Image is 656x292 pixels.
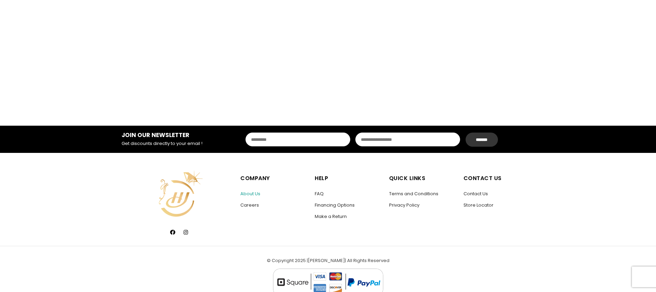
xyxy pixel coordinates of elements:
[315,190,324,197] a: FAQ
[308,257,345,264] a: [PERSON_NAME]
[315,202,355,208] a: Financing Options
[240,202,259,208] a: Careers
[389,202,419,208] a: Privacy Policy
[315,213,347,220] a: Make a Return
[240,174,308,183] h5: Company
[122,140,216,148] p: Get discounts directly to your email !
[315,174,382,183] h5: Help
[464,190,488,197] a: Contact Us
[464,174,531,183] h5: Contact Us
[152,167,206,221] img: HJiconWeb-05
[122,131,189,139] strong: JOIN OUR NEWSLETTER
[389,190,438,197] a: Terms and Conditions
[240,190,260,197] a: About Us
[389,174,457,183] h5: Quick Links
[464,202,493,208] a: Store Locator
